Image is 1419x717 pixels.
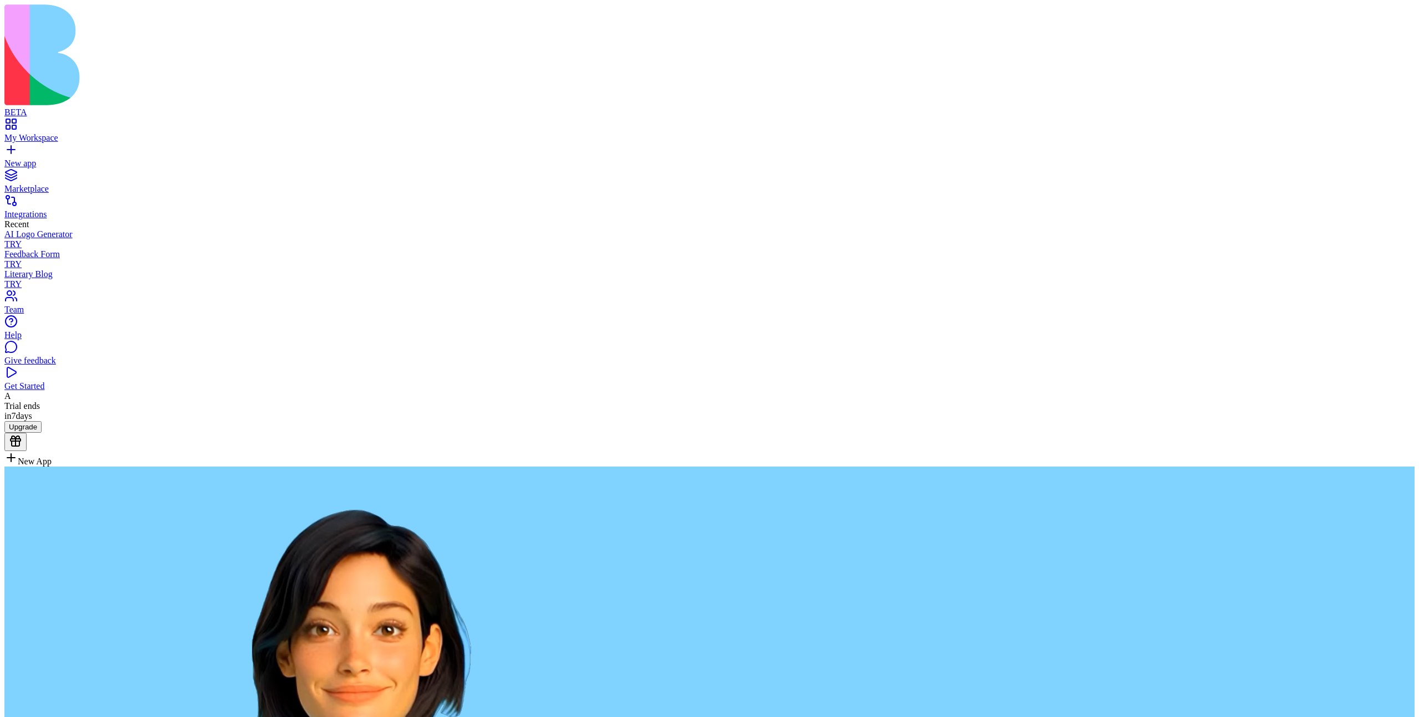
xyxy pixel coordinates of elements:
[4,184,1415,194] div: Marketplace
[4,269,1415,279] div: Literary Blog
[4,209,1415,219] div: Integrations
[4,356,1415,366] div: Give feedback
[4,330,1415,340] div: Help
[4,346,1415,366] a: Give feedback
[4,133,1415,143] div: My Workspace
[4,259,1415,269] div: TRY
[4,391,11,401] span: A
[4,249,1415,259] div: Feedback Form
[4,249,1415,269] a: Feedback FormTRY
[4,305,1415,315] div: Team
[4,148,1415,168] a: New app
[4,371,1415,391] a: Get Started
[4,229,1415,239] div: AI Logo Generator
[4,239,1415,249] div: TRY
[4,199,1415,219] a: Integrations
[4,229,1415,249] a: AI Logo GeneratorTRY
[4,279,1415,289] div: TRY
[4,381,1415,391] div: Get Started
[4,422,42,431] a: Upgrade
[4,158,1415,168] div: New app
[4,269,1415,289] a: Literary BlogTRY
[4,107,1415,117] div: BETA
[4,219,29,229] span: Recent
[4,401,1415,421] div: Trial ends in 7 days
[18,457,52,466] span: New App
[4,320,1415,340] a: Help
[4,4,450,105] img: logo
[4,421,42,433] button: Upgrade
[4,98,1415,117] a: BETA
[4,295,1415,315] a: Team
[4,174,1415,194] a: Marketplace
[4,123,1415,143] a: My Workspace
